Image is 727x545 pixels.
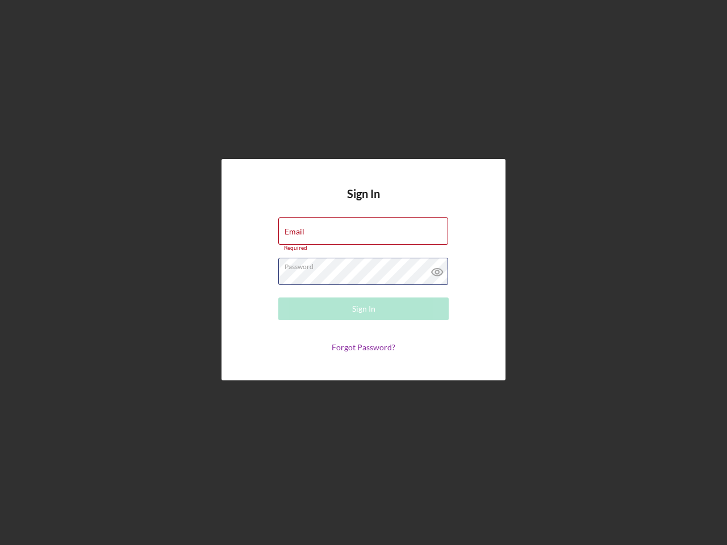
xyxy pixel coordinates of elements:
label: Email [285,227,304,236]
button: Sign In [278,297,449,320]
div: Required [278,245,449,251]
a: Forgot Password? [332,342,395,352]
div: Sign In [352,297,375,320]
h4: Sign In [347,187,380,217]
label: Password [285,258,448,271]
